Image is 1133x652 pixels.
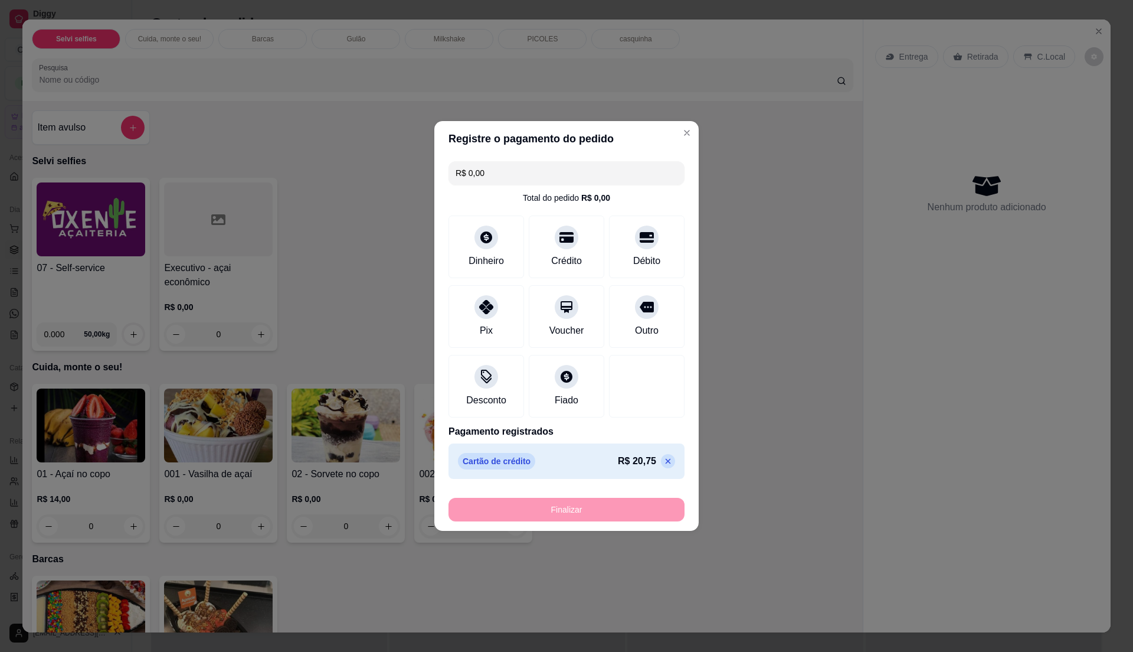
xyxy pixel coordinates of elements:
p: Pagamento registrados [448,425,685,439]
div: Pix [480,324,493,338]
p: R$ 20,75 [618,454,656,468]
button: Close [677,123,696,142]
div: Desconto [466,393,506,407]
header: Registre o pagamento do pedido [434,121,699,157]
div: R$ 0,00 [581,192,610,204]
div: Voucher [549,324,584,338]
div: Outro [635,324,659,338]
div: Total do pedido [523,192,610,204]
div: Débito [633,254,660,268]
div: Dinheiro [469,254,504,268]
input: Ex.: hambúrguer de cordeiro [456,161,677,185]
div: Fiado [555,393,578,407]
p: Cartão de crédito [458,453,535,470]
div: Crédito [551,254,582,268]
